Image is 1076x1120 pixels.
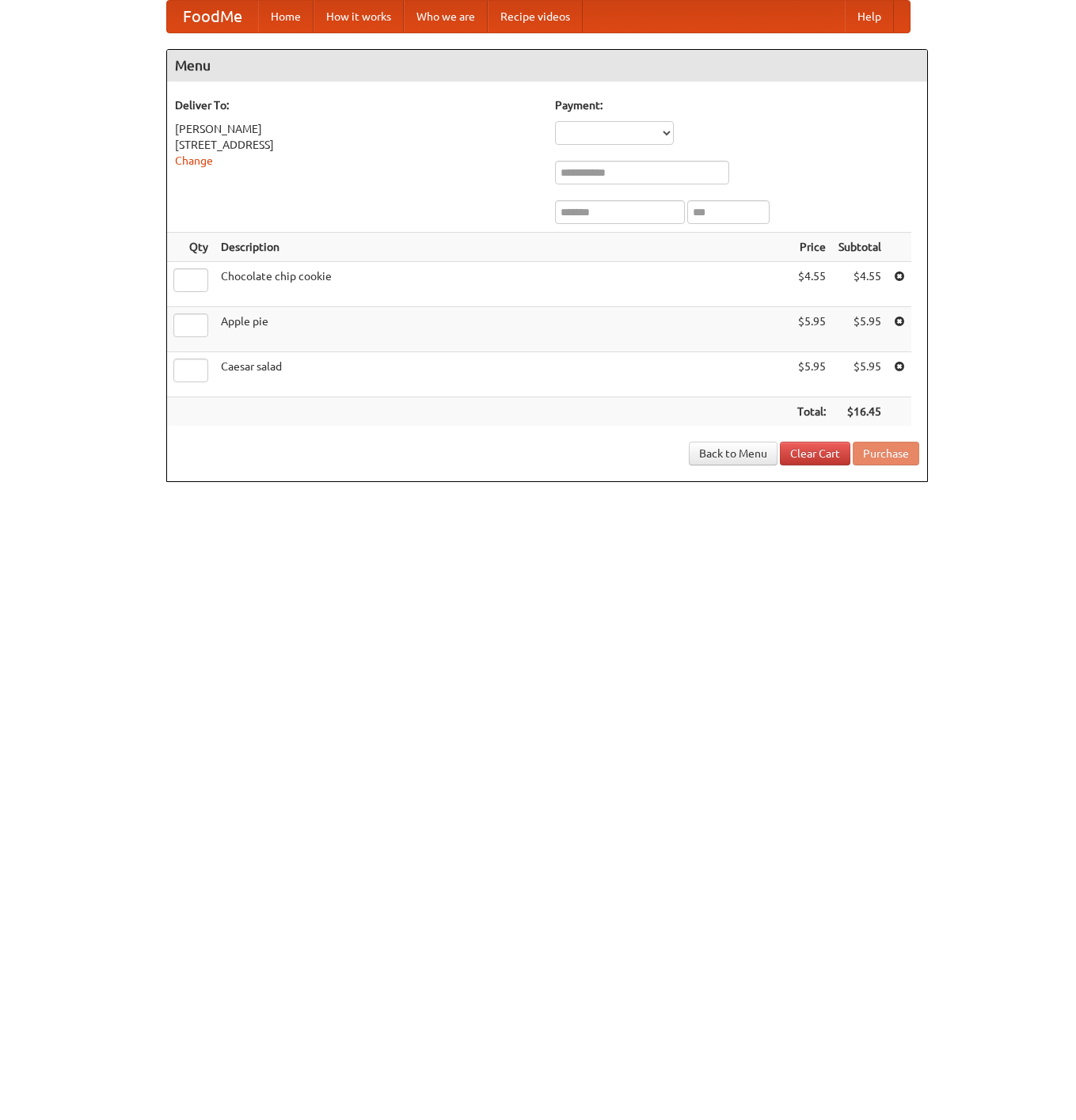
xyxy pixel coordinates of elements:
[780,442,850,465] a: Clear Cart
[832,262,888,307] td: $4.55
[175,154,213,167] a: Change
[314,1,404,32] a: How it works
[791,233,832,262] th: Price
[791,262,832,307] td: $4.55
[845,1,894,32] a: Help
[555,97,919,113] h5: Payment:
[689,442,778,465] a: Back to Menu
[175,121,539,137] div: [PERSON_NAME]
[167,1,258,32] a: FoodMe
[832,397,888,427] th: $16.45
[853,442,919,465] button: Purchase
[791,307,832,352] td: $5.95
[791,352,832,397] td: $5.95
[404,1,488,32] a: Who we are
[167,50,927,82] h4: Menu
[488,1,583,32] a: Recipe videos
[215,352,791,397] td: Caesar salad
[215,233,791,262] th: Description
[791,397,832,427] th: Total:
[215,307,791,352] td: Apple pie
[175,137,539,153] div: [STREET_ADDRESS]
[167,233,215,262] th: Qty
[832,352,888,397] td: $5.95
[258,1,314,32] a: Home
[832,307,888,352] td: $5.95
[832,233,888,262] th: Subtotal
[175,97,539,113] h5: Deliver To:
[215,262,791,307] td: Chocolate chip cookie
